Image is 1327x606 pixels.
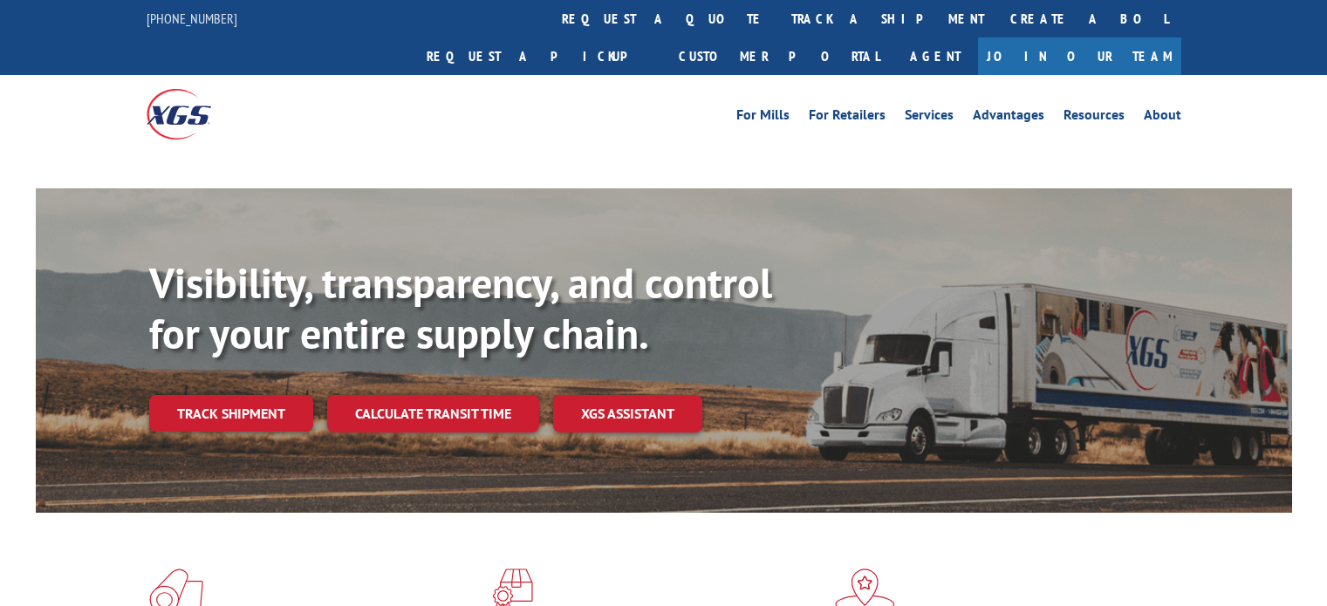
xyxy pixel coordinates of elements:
a: Resources [1064,108,1125,127]
a: [PHONE_NUMBER] [147,10,237,27]
a: Join Our Team [978,37,1181,75]
a: Services [905,108,954,127]
a: For Retailers [809,108,886,127]
a: XGS ASSISTANT [553,395,702,432]
a: Agent [893,37,978,75]
a: About [1144,108,1181,127]
a: Calculate transit time [327,395,539,432]
a: Request a pickup [414,37,666,75]
a: Track shipment [149,395,313,432]
b: Visibility, transparency, and control for your entire supply chain. [149,255,772,360]
a: Customer Portal [666,37,893,75]
a: Advantages [973,108,1044,127]
a: For Mills [736,108,790,127]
